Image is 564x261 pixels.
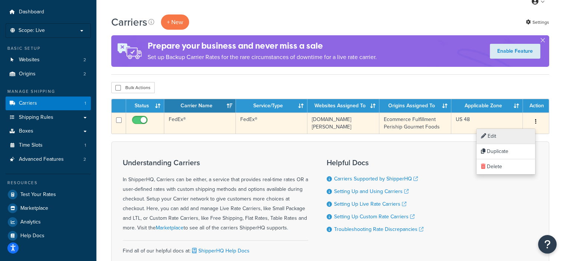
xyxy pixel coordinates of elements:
span: Time Slots [19,142,43,149]
li: Origins [6,67,91,81]
span: Marketplace [20,205,48,212]
button: + New [161,14,189,30]
a: Origins 2 [6,67,91,81]
span: Scope: Live [19,27,45,34]
th: Carrier Name: activate to sort column ascending [164,99,236,112]
a: Setting Up Live Rate Carriers [334,200,406,208]
span: 2 [83,57,86,63]
h3: Helpful Docs [327,159,423,167]
button: Bulk Actions [111,82,155,93]
span: Advanced Features [19,156,64,163]
a: Websites 2 [6,53,91,67]
p: Set up Backup Carrier Rates for the rare circumstances of downtime for a live rate carrier. [148,52,377,62]
span: Test Your Rates [20,192,56,198]
span: Dashboard [19,9,44,15]
a: Duplicate [476,144,535,159]
span: 1 [85,100,86,107]
a: Setting Up and Using Carriers [334,187,409,195]
span: Websites [19,57,40,63]
h3: Understanding Carriers [123,159,308,167]
a: Enable Feature [490,44,540,59]
th: Applicable Zone: activate to sort column ascending [451,99,523,112]
a: Troubleshooting Rate Discrepancies [334,225,423,233]
span: 1 [85,142,86,149]
span: Boxes [19,128,33,134]
li: Advanced Features [6,153,91,166]
a: Dashboard [6,5,91,19]
div: Manage Shipping [6,88,91,95]
td: FedEx® [164,112,236,134]
td: FedEx® [236,112,307,134]
a: Carriers 1 [6,97,91,110]
a: Carriers Supported by ShipperHQ [334,175,418,183]
a: Test Your Rates [6,188,91,201]
td: Ecommerce Fulfillment Periship Gourmet Foods [379,112,451,134]
li: Time Slots [6,138,91,152]
span: 2 [83,71,86,77]
a: Setting Up Custom Rate Carriers [334,213,415,221]
th: Status: activate to sort column ascending [126,99,164,112]
li: Carriers [6,97,91,110]
th: Websites Assigned To: activate to sort column ascending [307,99,379,112]
div: In ShipperHQ, Carriers can be either, a service that provides real-time rates OR a user-defined r... [123,159,308,233]
td: US 48 [451,112,523,134]
div: Find all of our helpful docs at: [123,240,308,256]
th: Origins Assigned To: activate to sort column ascending [379,99,451,112]
a: Marketplace [6,202,91,215]
div: Resources [6,180,91,186]
button: Open Resource Center [538,235,557,254]
a: Settings [526,17,549,27]
th: Action [523,99,549,112]
span: Carriers [19,100,37,107]
img: ad-rules-rateshop-fe6ec290ccb7230408bd80ed9643f0289d75e0ffd9eb532fc0e269fcd187b520.png [111,35,148,67]
li: Websites [6,53,91,67]
a: Help Docs [6,229,91,242]
a: Marketplace [156,224,184,232]
a: ShipperHQ Help Docs [191,247,250,255]
a: Advanced Features 2 [6,153,91,166]
div: Basic Setup [6,45,91,52]
span: Help Docs [20,233,44,239]
span: 2 [83,156,86,163]
span: Origins [19,71,36,77]
a: Boxes [6,124,91,138]
a: Edit [476,129,535,144]
a: Time Slots 1 [6,138,91,152]
td: [DOMAIN_NAME] [PERSON_NAME] [307,112,379,134]
a: Analytics [6,215,91,229]
span: Shipping Rules [19,114,53,121]
span: Analytics [20,219,41,225]
h1: Carriers [111,15,147,29]
a: Delete [476,159,535,174]
h4: Prepare your business and never miss a sale [148,40,377,52]
th: Service/Type: activate to sort column ascending [236,99,307,112]
a: Shipping Rules [6,111,91,124]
